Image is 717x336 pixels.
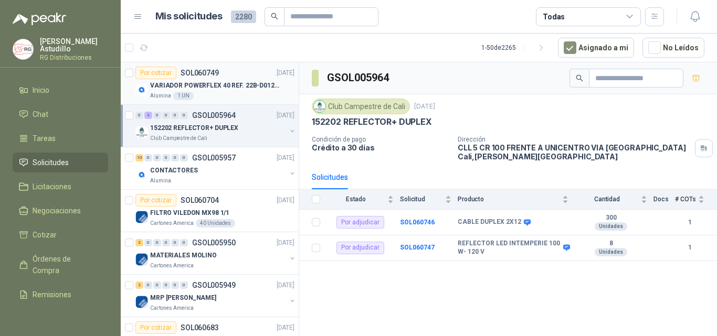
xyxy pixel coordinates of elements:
div: Por cotizar [135,194,176,207]
span: search [576,74,583,82]
span: 2280 [231,10,256,23]
p: Club Campestre de Cali [150,134,207,143]
div: 2 [135,281,143,289]
div: 0 [153,281,161,289]
p: 152202 REFLECTOR+ DUPLEX [312,116,432,127]
p: [DATE] [277,111,294,121]
p: GSOL005949 [192,281,236,289]
th: # COTs [675,189,717,210]
p: Alumina [150,177,171,185]
th: Docs [653,189,675,210]
div: 0 [171,112,179,119]
p: FILTRO VILEDON MX98 1/1 [150,208,229,218]
p: [DATE] [277,153,294,163]
p: [DATE] [277,280,294,290]
p: GSOL005950 [192,239,236,246]
p: Cartones America [150,219,194,227]
div: 0 [162,281,170,289]
div: 1 - 50 de 2265 [481,39,550,56]
span: search [271,13,278,20]
span: Solicitud [400,196,443,203]
p: CONTACTORES [150,166,198,176]
div: 1 UN [173,92,194,100]
a: Remisiones [13,285,108,305]
th: Cantidad [575,189,653,210]
img: Company Logo [135,296,148,308]
div: 2 [135,239,143,246]
div: Todas [543,11,565,23]
p: [DATE] [277,323,294,333]
img: Company Logo [135,126,148,138]
span: Licitaciones [33,181,71,192]
button: Asignado a mi [558,38,634,58]
img: Company Logo [314,101,325,112]
a: 2 0 0 0 0 0 GSOL005949[DATE] Company LogoMRP [PERSON_NAME]Cartones America [135,279,297,312]
p: Alumina [150,92,171,100]
p: MRP [PERSON_NAME] [150,293,216,303]
p: [DATE] [277,196,294,205]
div: Unidades [595,222,627,231]
img: Company Logo [13,39,33,59]
a: SOL060746 [400,219,435,226]
img: Company Logo [135,83,148,96]
p: [DATE] [414,102,435,112]
div: Club Campestre de Cali [312,99,410,114]
span: # COTs [675,196,696,203]
a: 2 0 0 0 0 0 GSOL005950[DATE] Company LogoMATERIALES MOLINOCartones America [135,236,297,270]
div: 0 [162,154,170,161]
p: SOL060683 [181,324,219,331]
img: Company Logo [135,168,148,181]
div: Por cotizar [135,67,176,79]
th: Solicitud [400,189,458,210]
div: 0 [144,154,152,161]
a: Inicio [13,80,108,100]
div: 0 [153,239,161,246]
p: SOL060704 [181,197,219,204]
img: Company Logo [135,211,148,223]
p: SOL060749 [181,69,219,77]
a: Por cotizarSOL060704[DATE] Company LogoFILTRO VILEDON MX98 1/1Cartones America40 Unidades [121,190,299,232]
h1: Mis solicitudes [155,9,223,24]
a: 10 0 0 0 0 0 GSOL005957[DATE] Company LogoCONTACTORESAlumina [135,151,297,185]
span: Cantidad [575,196,639,203]
div: Solicitudes [312,171,348,183]
div: 0 [162,239,170,246]
div: 0 [135,112,143,119]
b: 8 [575,240,647,248]
th: Estado [326,189,400,210]
div: 2 [144,112,152,119]
b: 300 [575,214,647,222]
span: Órdenes de Compra [33,253,98,276]
p: [PERSON_NAME] Astudillo [40,38,108,52]
div: 0 [180,281,188,289]
b: 1 [675,243,704,253]
button: No Leídos [642,38,704,58]
a: Por cotizarSOL060749[DATE] Company LogoVARIADOR POWERFLEX 40 REF. 22B-D012N104Alumina1 UN [121,62,299,105]
a: Órdenes de Compra [13,249,108,280]
p: 152202 REFLECTOR+ DUPLEX [150,123,238,133]
p: RG Distribuciones [40,55,108,61]
div: 0 [144,281,152,289]
p: Condición de pago [312,136,449,143]
a: Negociaciones [13,201,108,221]
span: Remisiones [33,289,71,300]
p: VARIADOR POWERFLEX 40 REF. 22B-D012N104 [150,81,281,91]
img: Company Logo [135,253,148,266]
span: Tareas [33,133,56,144]
p: Cartones America [150,262,194,270]
span: Estado [326,196,385,203]
div: 0 [144,239,152,246]
a: Cotizar [13,225,108,245]
a: Configuración [13,309,108,329]
span: Negociaciones [33,205,81,216]
p: GSOL005964 [192,112,236,119]
div: 0 [180,112,188,119]
div: 0 [180,239,188,246]
p: Dirección [458,136,691,143]
p: CLL 5 CR 100 FRENTE A UNICENTRO VIA [GEOGRAPHIC_DATA] Cali , [PERSON_NAME][GEOGRAPHIC_DATA] [458,143,691,161]
h3: GSOL005964 [327,70,391,86]
p: Cartones America [150,304,194,312]
div: Por cotizar [135,321,176,334]
div: Por adjudicar [336,216,384,229]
